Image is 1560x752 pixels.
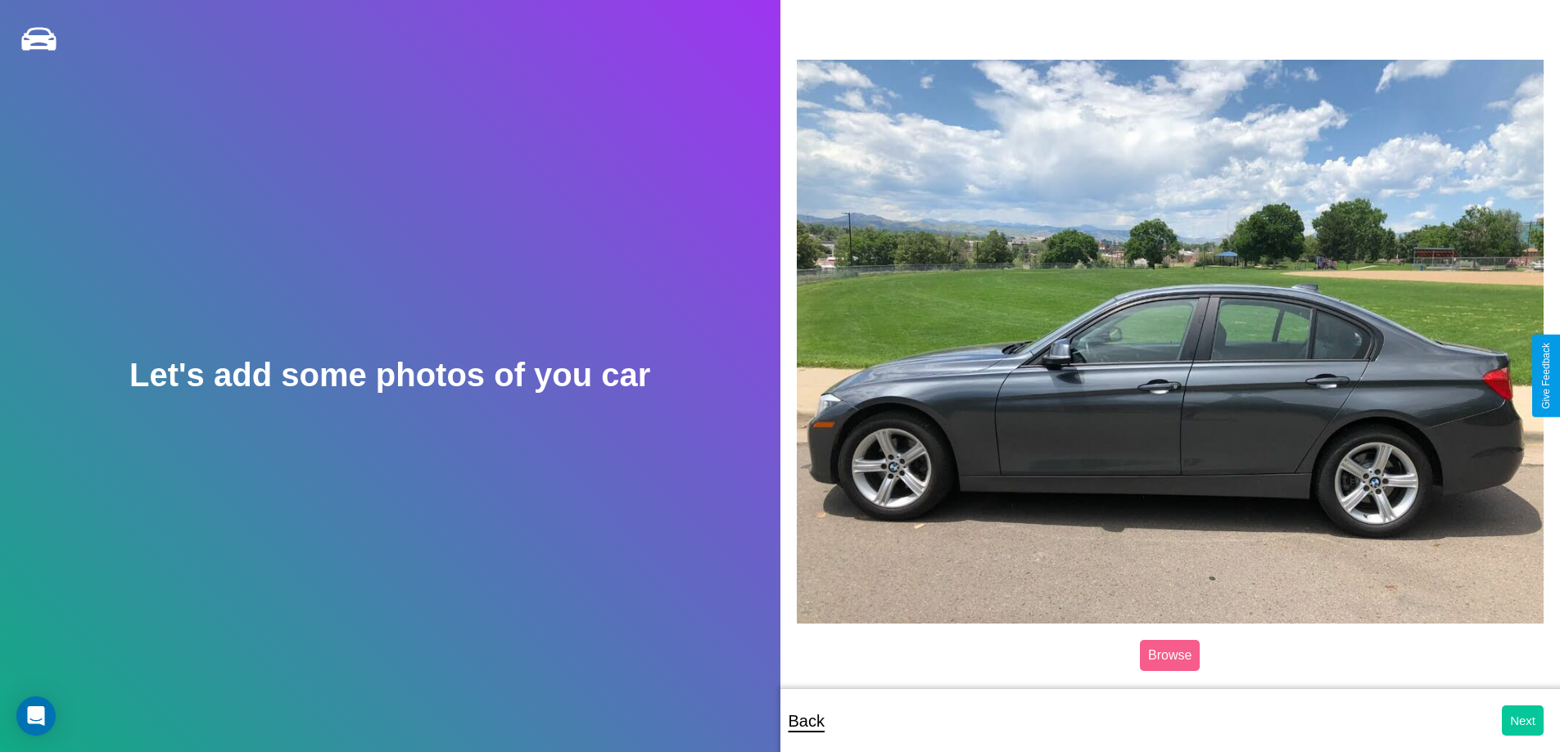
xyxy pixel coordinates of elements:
[797,60,1544,623] img: posted
[1140,640,1200,671] label: Browse
[789,706,825,736] p: Back
[129,357,650,394] h2: Let's add some photos of you car
[1502,705,1544,736] button: Next
[1540,343,1552,409] div: Give Feedback
[16,696,56,736] div: Open Intercom Messenger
